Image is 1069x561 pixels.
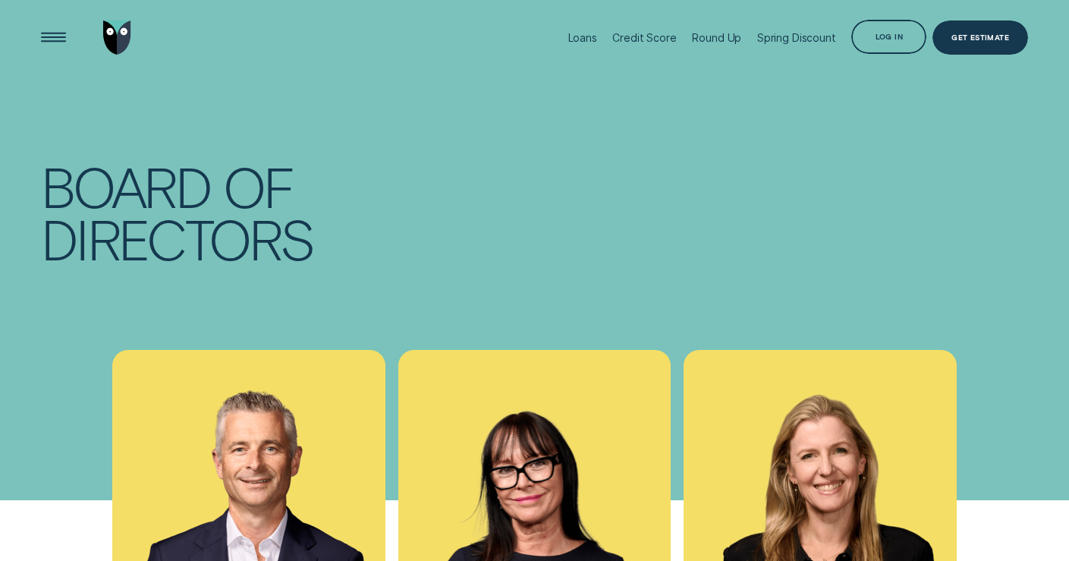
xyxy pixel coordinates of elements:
h4: Board of Directors [41,160,313,265]
button: Open Menu [37,20,71,54]
div: Loans [568,31,597,44]
div: of [223,160,293,213]
a: Get Estimate [932,20,1027,54]
div: Credit Score [612,31,676,44]
div: Round Up [692,31,741,44]
button: Log in [851,20,926,53]
img: Wisr [103,20,131,54]
div: Spring Discount [757,31,836,44]
div: Board [41,160,210,213]
div: Directors [41,213,313,265]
